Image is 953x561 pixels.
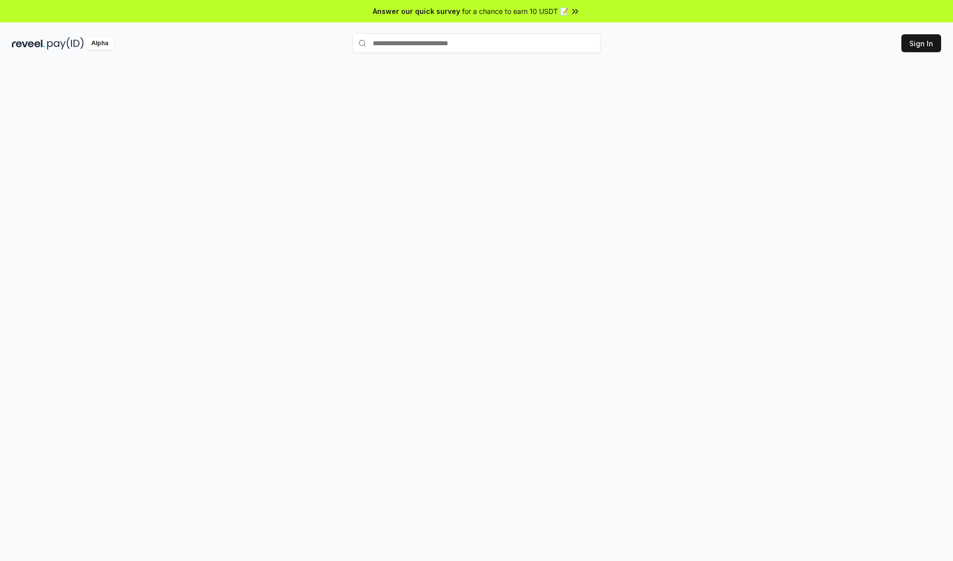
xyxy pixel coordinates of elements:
button: Sign In [901,34,941,52]
img: reveel_dark [12,37,45,50]
div: Alpha [86,37,114,50]
span: Answer our quick survey [373,6,460,16]
img: pay_id [47,37,84,50]
span: for a chance to earn 10 USDT 📝 [462,6,568,16]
